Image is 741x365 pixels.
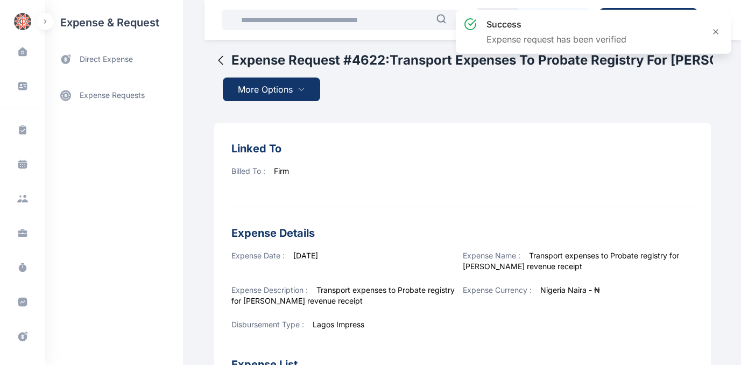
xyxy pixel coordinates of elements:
[231,285,455,305] span: Transport expenses to Probate registry for [PERSON_NAME] revenue receipt
[463,251,520,260] span: Expense Name :
[45,74,183,108] div: expense requests
[45,45,183,74] a: direct expense
[540,285,600,294] span: Nigeria Naira - ₦
[231,140,694,157] h3: Linked To
[463,285,532,294] span: Expense Currency :
[45,82,183,108] a: expense requests
[231,166,265,176] span: Billed To :
[231,285,308,294] span: Expense Description :
[238,83,293,96] span: More Options
[80,54,133,65] span: direct expense
[274,166,289,176] span: Firm
[486,33,626,46] p: Expense request has been verified
[293,251,318,260] span: [DATE]
[486,18,626,31] h3: success
[231,320,304,329] span: Disbursement Type :
[231,251,285,260] span: Expense Date :
[231,224,694,242] h3: Expense Details
[313,320,364,329] span: Lagos Impress
[463,251,679,271] span: Transport expenses to Probate registry for [PERSON_NAME] revenue receipt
